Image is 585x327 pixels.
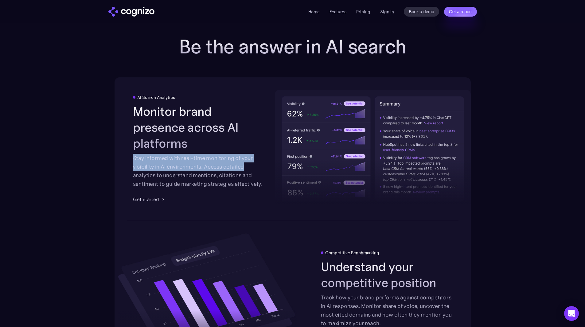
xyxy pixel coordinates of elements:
[133,196,166,203] a: Get started
[170,36,415,58] h2: Be the answer in AI search
[137,95,175,100] div: AI Search Analytics
[564,306,579,321] div: Open Intercom Messenger
[133,196,159,203] div: Get started
[325,250,379,255] div: Competitive Benchmarking
[133,154,264,188] div: Stay informed with real-time monitoring of your visibility in AI environments. Access detailed an...
[308,9,320,14] a: Home
[380,8,394,15] a: Sign in
[275,90,471,208] img: AI visibility metrics performance insights
[133,103,264,151] h2: Monitor brand presence across AI platforms
[321,259,452,291] h2: Understand your competitive position
[330,9,346,14] a: Features
[108,7,154,17] img: cognizo logo
[356,9,370,14] a: Pricing
[444,7,477,17] a: Get a report
[404,7,439,17] a: Book a demo
[108,7,154,17] a: home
